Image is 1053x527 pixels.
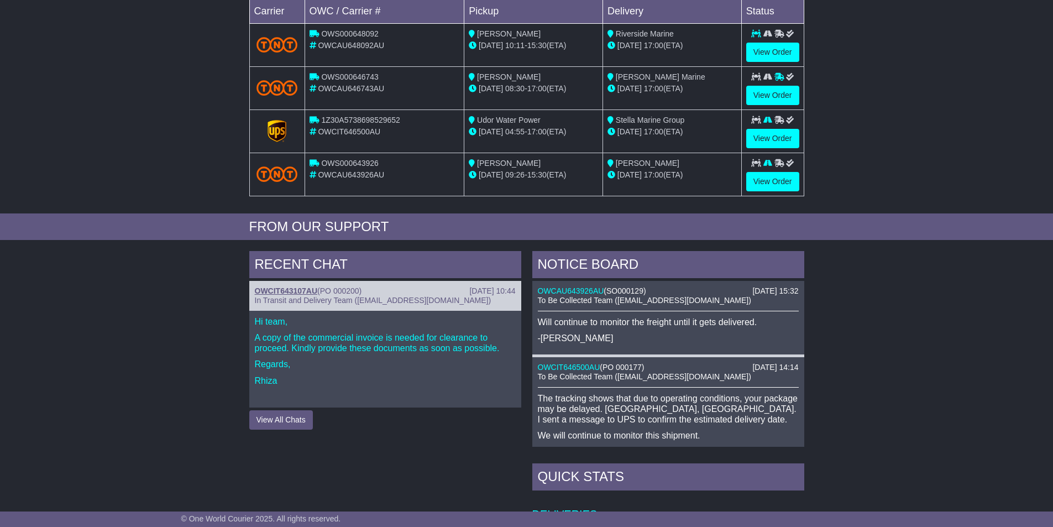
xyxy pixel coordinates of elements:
[479,41,503,50] span: [DATE]
[320,286,359,295] span: PO 000200
[255,316,516,327] p: Hi team,
[318,41,384,50] span: OWCAU648092AU
[469,286,515,296] div: [DATE] 10:44
[606,286,643,295] span: SO000129
[644,84,663,93] span: 17:00
[479,127,503,136] span: [DATE]
[256,166,298,181] img: TNT_Domestic.png
[532,463,804,493] div: Quick Stats
[616,72,705,81] span: [PERSON_NAME] Marine
[746,172,799,191] a: View Order
[318,127,380,136] span: OWCIT646500AU
[321,116,400,124] span: 1Z30A5738698529652
[644,127,663,136] span: 17:00
[477,159,541,168] span: [PERSON_NAME]
[255,286,516,296] div: ( )
[255,375,516,386] p: Rhiza
[607,40,737,51] div: (ETA)
[538,286,604,295] a: OWCAU643926AU
[477,72,541,81] span: [PERSON_NAME]
[268,120,286,142] img: GetCarrierServiceLogo
[505,127,525,136] span: 04:55
[479,170,503,179] span: [DATE]
[538,447,799,457] p: -Joy
[538,296,751,305] span: To Be Collected Team ([EMAIL_ADDRESS][DOMAIN_NAME])
[746,86,799,105] a: View Order
[249,410,313,430] button: View All Chats
[607,126,737,138] div: (ETA)
[255,286,318,295] a: OWCIT643107AU
[479,84,503,93] span: [DATE]
[616,116,685,124] span: Stella Marine Group
[616,159,679,168] span: [PERSON_NAME]
[617,170,642,179] span: [DATE]
[607,83,737,95] div: (ETA)
[538,317,799,327] p: Will continue to monitor the freight until it gets delivered.
[617,127,642,136] span: [DATE]
[527,41,547,50] span: 15:30
[527,170,547,179] span: 15:30
[469,83,598,95] div: - (ETA)
[752,286,798,296] div: [DATE] 15:32
[469,126,598,138] div: - (ETA)
[321,159,379,168] span: OWS000643926
[603,363,642,372] span: PO 000177
[318,170,384,179] span: OWCAU643926AU
[616,29,674,38] span: Riverside Marine
[527,127,547,136] span: 17:00
[505,84,525,93] span: 08:30
[538,363,799,372] div: ( )
[318,84,384,93] span: OWCAU646743AU
[644,41,663,50] span: 17:00
[617,41,642,50] span: [DATE]
[477,116,541,124] span: Udor Water Power
[538,393,799,425] p: The tracking shows that due to operating conditions, your package may be delayed. [GEOGRAPHIC_DAT...
[469,169,598,181] div: - (ETA)
[181,514,341,523] span: © One World Courier 2025. All rights reserved.
[477,29,541,38] span: [PERSON_NAME]
[249,219,804,235] div: FROM OUR SUPPORT
[532,493,804,521] td: Deliveries
[505,41,525,50] span: 10:11
[255,359,516,369] p: Regards,
[538,363,600,372] a: OWCIT646500AU
[255,296,491,305] span: In Transit and Delivery Team ([EMAIL_ADDRESS][DOMAIN_NAME])
[321,29,379,38] span: OWS000648092
[255,332,516,353] p: A copy of the commercial invoice is needed for clearance to proceed. Kindly provide these documen...
[538,372,751,381] span: To Be Collected Team ([EMAIL_ADDRESS][DOMAIN_NAME])
[752,363,798,372] div: [DATE] 14:14
[469,40,598,51] div: - (ETA)
[746,43,799,62] a: View Order
[249,251,521,281] div: RECENT CHAT
[527,84,547,93] span: 17:00
[617,84,642,93] span: [DATE]
[746,129,799,148] a: View Order
[505,170,525,179] span: 09:26
[321,72,379,81] span: OWS000646743
[532,251,804,281] div: NOTICE BOARD
[644,170,663,179] span: 17:00
[538,430,799,441] p: We will continue to monitor this shipment.
[256,80,298,95] img: TNT_Domestic.png
[256,37,298,52] img: TNT_Domestic.png
[607,169,737,181] div: (ETA)
[538,333,799,343] p: -[PERSON_NAME]
[538,286,799,296] div: ( )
